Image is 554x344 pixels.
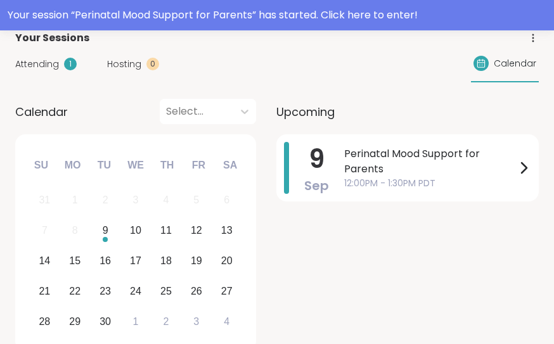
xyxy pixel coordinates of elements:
[122,151,150,179] div: We
[344,146,516,177] span: Perinatal Mood Support for Parents
[163,191,169,208] div: 4
[15,58,59,71] span: Attending
[31,217,58,245] div: Not available Sunday, September 7th, 2025
[103,191,108,208] div: 2
[15,103,68,120] span: Calendar
[146,58,159,70] div: 0
[39,252,50,269] div: 14
[31,248,58,275] div: Choose Sunday, September 14th, 2025
[193,313,199,330] div: 3
[221,222,233,239] div: 13
[153,187,180,214] div: Not available Thursday, September 4th, 2025
[213,308,240,335] div: Choose Saturday, October 4th, 2025
[133,191,139,208] div: 3
[216,151,244,179] div: Sa
[304,177,329,194] span: Sep
[103,222,108,239] div: 9
[61,277,89,305] div: Choose Monday, September 22nd, 2025
[191,283,202,300] div: 26
[191,222,202,239] div: 12
[8,8,546,23] div: Your session “ Perinatal Mood Support for Parents ” has started. Click here to enter!
[183,277,210,305] div: Choose Friday, September 26th, 2025
[130,283,141,300] div: 24
[72,191,78,208] div: 1
[224,191,229,208] div: 6
[42,222,48,239] div: 7
[153,248,180,275] div: Choose Thursday, September 18th, 2025
[64,58,77,70] div: 1
[153,217,180,245] div: Choose Thursday, September 11th, 2025
[31,277,58,305] div: Choose Sunday, September 21st, 2025
[213,248,240,275] div: Choose Saturday, September 20th, 2025
[133,313,139,330] div: 1
[163,313,169,330] div: 2
[39,313,50,330] div: 28
[153,151,181,179] div: Th
[69,252,81,269] div: 15
[69,313,81,330] div: 29
[224,313,229,330] div: 4
[183,217,210,245] div: Choose Friday, September 12th, 2025
[61,217,89,245] div: Not available Monday, September 8th, 2025
[69,283,81,300] div: 22
[191,252,202,269] div: 19
[122,308,150,335] div: Choose Wednesday, October 1st, 2025
[184,151,212,179] div: Fr
[61,187,89,214] div: Not available Monday, September 1st, 2025
[213,217,240,245] div: Choose Saturday, September 13th, 2025
[183,187,210,214] div: Not available Friday, September 5th, 2025
[494,57,536,70] span: Calendar
[72,222,78,239] div: 8
[61,248,89,275] div: Choose Monday, September 15th, 2025
[92,277,119,305] div: Choose Tuesday, September 23rd, 2025
[183,248,210,275] div: Choose Friday, September 19th, 2025
[193,191,199,208] div: 5
[153,308,180,335] div: Choose Thursday, October 2nd, 2025
[213,277,240,305] div: Choose Saturday, September 27th, 2025
[100,283,111,300] div: 23
[130,252,141,269] div: 17
[100,313,111,330] div: 30
[31,187,58,214] div: Not available Sunday, August 31st, 2025
[344,177,516,190] span: 12:00PM - 1:30PM PDT
[90,151,118,179] div: Tu
[61,308,89,335] div: Choose Monday, September 29th, 2025
[92,187,119,214] div: Not available Tuesday, September 2nd, 2025
[92,217,119,245] div: Choose Tuesday, September 9th, 2025
[130,222,141,239] div: 10
[15,30,89,46] span: Your Sessions
[39,191,50,208] div: 31
[122,187,150,214] div: Not available Wednesday, September 3rd, 2025
[92,308,119,335] div: Choose Tuesday, September 30th, 2025
[122,217,150,245] div: Choose Wednesday, September 10th, 2025
[27,151,55,179] div: Su
[213,187,240,214] div: Not available Saturday, September 6th, 2025
[221,283,233,300] div: 27
[160,283,172,300] div: 25
[309,141,325,177] span: 9
[221,252,233,269] div: 20
[160,252,172,269] div: 18
[160,222,172,239] div: 11
[92,248,119,275] div: Choose Tuesday, September 16th, 2025
[122,277,150,305] div: Choose Wednesday, September 24th, 2025
[39,283,50,300] div: 21
[31,308,58,335] div: Choose Sunday, September 28th, 2025
[29,185,242,336] div: month 2025-09
[100,252,111,269] div: 16
[58,151,86,179] div: Mo
[183,308,210,335] div: Choose Friday, October 3rd, 2025
[276,103,335,120] span: Upcoming
[153,277,180,305] div: Choose Thursday, September 25th, 2025
[107,58,141,71] span: Hosting
[122,248,150,275] div: Choose Wednesday, September 17th, 2025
